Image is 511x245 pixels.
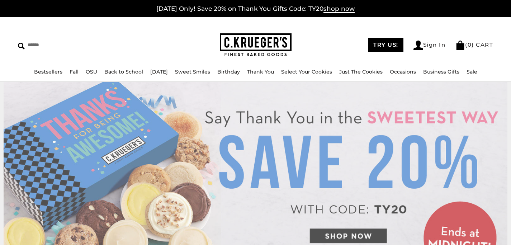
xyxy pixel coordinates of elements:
[247,69,274,75] a: Thank You
[86,69,97,75] a: OSU
[175,69,210,75] a: Sweet Smiles
[467,69,477,75] a: Sale
[104,69,143,75] a: Back to School
[413,41,446,50] a: Sign In
[156,5,355,13] a: [DATE] Only! Save 20% on Thank You Gifts Code: TY20shop now
[281,69,332,75] a: Select Your Cookies
[455,41,465,50] img: Bag
[468,41,472,48] span: 0
[18,39,129,51] input: Search
[217,69,240,75] a: Birthday
[150,69,168,75] a: [DATE]
[455,41,493,48] a: (0) CART
[220,33,292,57] img: C.KRUEGER'S
[70,69,79,75] a: Fall
[323,5,355,13] span: shop now
[34,69,62,75] a: Bestsellers
[413,41,423,50] img: Account
[423,69,459,75] a: Business Gifts
[339,69,383,75] a: Just The Cookies
[390,69,416,75] a: Occasions
[18,43,25,50] img: Search
[368,38,403,52] a: TRY US!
